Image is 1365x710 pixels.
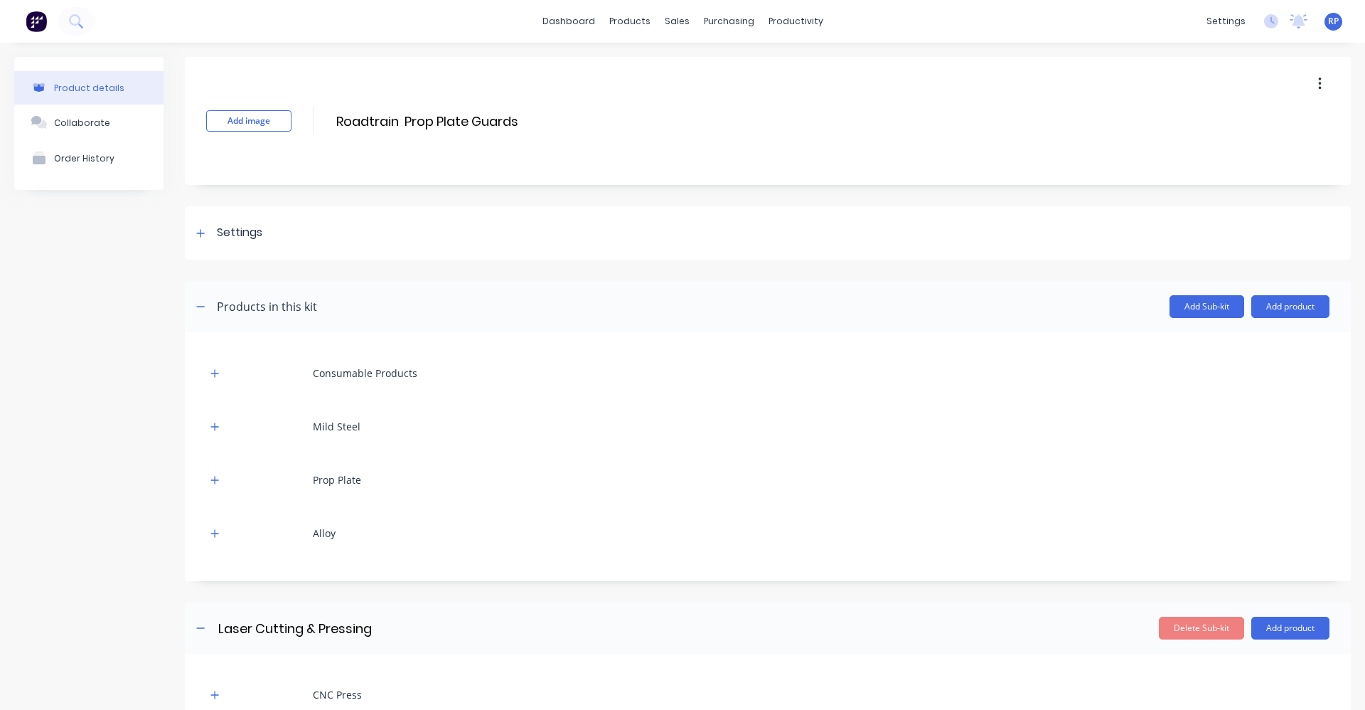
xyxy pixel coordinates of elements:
button: Add product [1251,295,1329,318]
div: products [602,11,658,32]
div: Collaborate [54,117,110,128]
div: settings [1199,11,1253,32]
input: Enter sub-kit name [217,618,469,639]
div: Settings [217,224,262,242]
button: Add product [1251,617,1329,640]
div: Order History [54,153,114,164]
div: Prop Plate [313,472,361,487]
img: Factory [26,11,47,32]
button: Delete Sub-kit [1159,617,1244,640]
div: sales [658,11,697,32]
button: Order History [14,140,164,176]
button: Add Sub-kit [1169,295,1244,318]
div: Consumable Products [313,366,417,381]
div: CNC Press [313,687,362,702]
div: Mild Steel [313,419,360,434]
input: Enter kit name [335,111,587,132]
a: dashboard [535,11,602,32]
div: purchasing [697,11,761,32]
span: RP [1328,15,1339,28]
button: Collaborate [14,105,164,140]
div: Products in this kit [217,298,317,315]
div: Product details [54,83,124,93]
div: productivity [761,11,830,32]
button: Product details [14,71,164,105]
div: Alloy [313,526,336,541]
button: Add image [206,110,291,132]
